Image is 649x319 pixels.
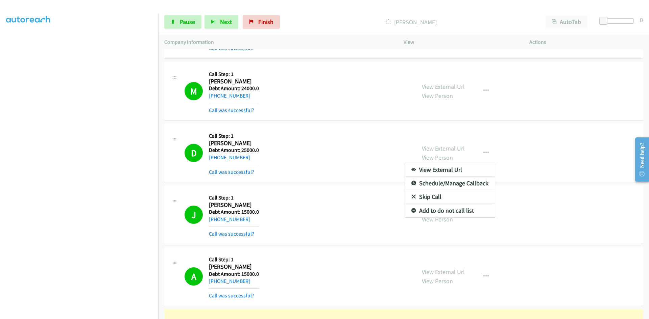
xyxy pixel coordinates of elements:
iframe: Resource Center [629,133,649,186]
a: Skip Call [405,190,495,204]
a: View External Url [405,163,495,177]
h1: J [185,206,203,224]
a: Schedule/Manage Callback [405,177,495,190]
a: Add to do not call list [405,204,495,217]
h1: A [185,267,203,286]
